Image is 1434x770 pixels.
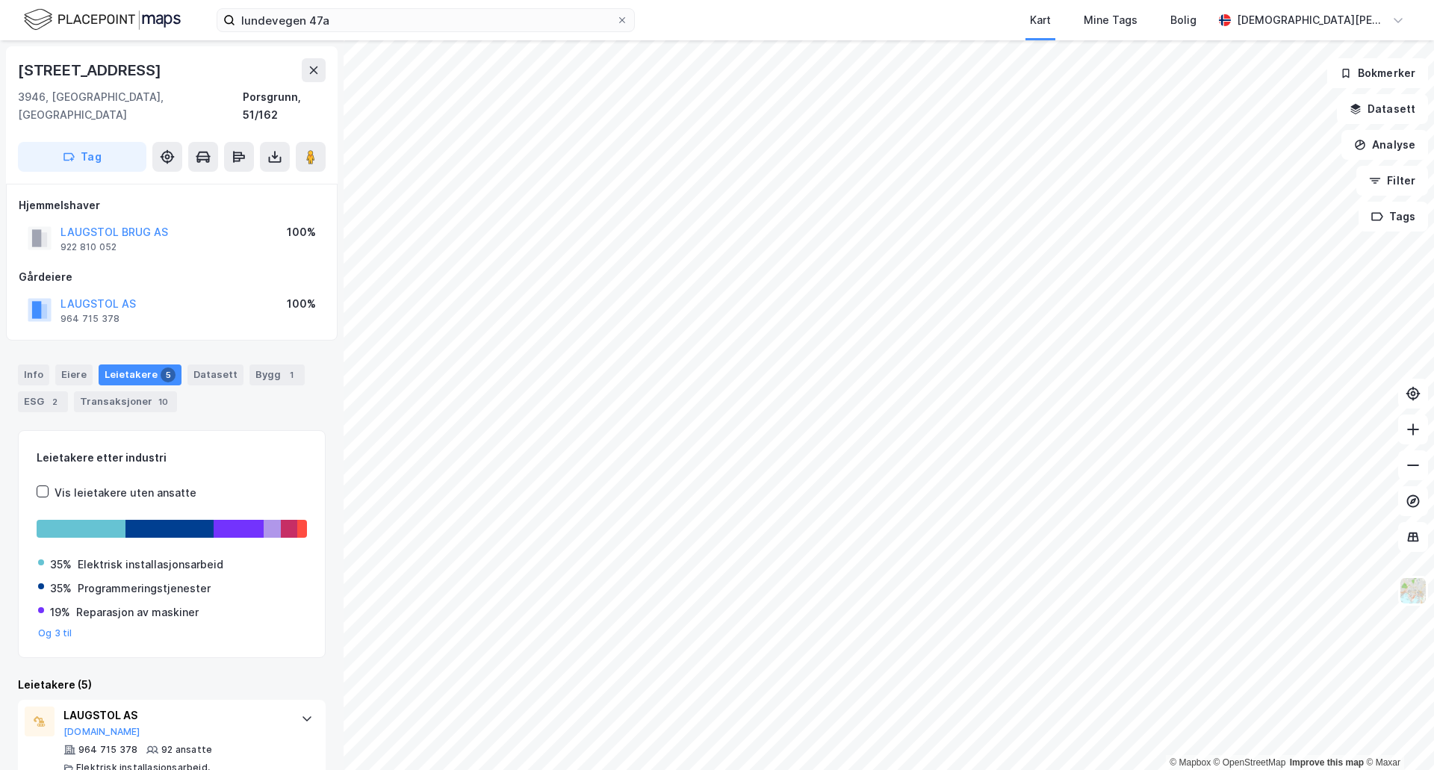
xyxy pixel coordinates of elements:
[63,707,286,724] div: LAUGSTOL AS
[78,556,223,574] div: Elektrisk installasjonsarbeid
[99,364,181,385] div: Leietakere
[1356,166,1428,196] button: Filter
[18,58,164,82] div: [STREET_ADDRESS]
[1327,58,1428,88] button: Bokmerker
[287,295,316,313] div: 100%
[187,364,243,385] div: Datasett
[161,744,212,756] div: 92 ansatte
[74,391,177,412] div: Transaksjoner
[18,391,68,412] div: ESG
[1290,757,1364,768] a: Improve this map
[78,580,211,597] div: Programmeringstjenester
[161,367,176,382] div: 5
[55,484,196,502] div: Vis leietakere uten ansatte
[38,627,72,639] button: Og 3 til
[1337,94,1428,124] button: Datasett
[78,744,137,756] div: 964 715 378
[19,196,325,214] div: Hjemmelshaver
[76,603,199,621] div: Reparasjon av maskiner
[60,241,117,253] div: 922 810 052
[1341,130,1428,160] button: Analyse
[24,7,181,33] img: logo.f888ab2527a4732fd821a326f86c7f29.svg
[19,268,325,286] div: Gårdeiere
[50,603,70,621] div: 19%
[1359,202,1428,232] button: Tags
[1170,757,1211,768] a: Mapbox
[1084,11,1137,29] div: Mine Tags
[1030,11,1051,29] div: Kart
[50,580,72,597] div: 35%
[37,449,307,467] div: Leietakere etter industri
[1237,11,1386,29] div: [DEMOGRAPHIC_DATA][PERSON_NAME]
[155,394,171,409] div: 10
[1170,11,1196,29] div: Bolig
[287,223,316,241] div: 100%
[55,364,93,385] div: Eiere
[284,367,299,382] div: 1
[63,726,140,738] button: [DOMAIN_NAME]
[50,556,72,574] div: 35%
[235,9,616,31] input: Søk på adresse, matrikkel, gårdeiere, leietakere eller personer
[18,142,146,172] button: Tag
[18,364,49,385] div: Info
[1359,698,1434,770] iframe: Chat Widget
[1359,698,1434,770] div: Kontrollprogram for chat
[18,676,326,694] div: Leietakere (5)
[60,313,119,325] div: 964 715 378
[249,364,305,385] div: Bygg
[243,88,326,124] div: Porsgrunn, 51/162
[1399,577,1427,605] img: Z
[47,394,62,409] div: 2
[18,88,243,124] div: 3946, [GEOGRAPHIC_DATA], [GEOGRAPHIC_DATA]
[1214,757,1286,768] a: OpenStreetMap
